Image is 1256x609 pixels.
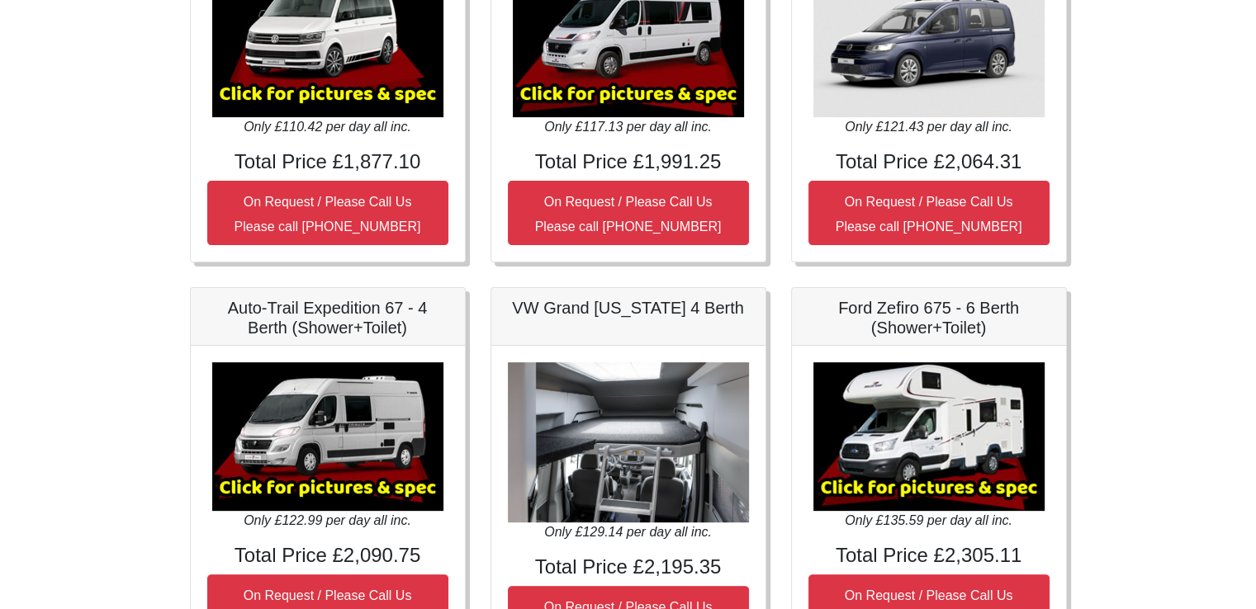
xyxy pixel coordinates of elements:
i: Only £121.43 per day all inc. [845,120,1012,134]
h4: Total Price £1,877.10 [207,150,448,174]
h4: Total Price £2,305.11 [808,544,1050,568]
h5: VW Grand [US_STATE] 4 Berth [508,298,749,318]
button: On Request / Please Call UsPlease call [PHONE_NUMBER] [808,181,1050,245]
i: Only £117.13 per day all inc. [544,120,712,134]
i: Only £135.59 per day all inc. [845,513,1012,527]
small: On Request / Please Call Us Please call [PHONE_NUMBER] [836,195,1022,234]
h5: Ford Zefiro 675 - 6 Berth (Shower+Toilet) [808,298,1050,338]
img: VW Grand California 4 Berth [508,362,749,523]
h4: Total Price £2,064.31 [808,150,1050,174]
button: On Request / Please Call UsPlease call [PHONE_NUMBER] [508,181,749,245]
i: Only £110.42 per day all inc. [244,120,411,134]
h4: Total Price £1,991.25 [508,150,749,174]
button: On Request / Please Call UsPlease call [PHONE_NUMBER] [207,181,448,245]
h4: Total Price £2,195.35 [508,555,749,579]
small: On Request / Please Call Us Please call [PHONE_NUMBER] [235,195,421,234]
img: Auto-Trail Expedition 67 - 4 Berth (Shower+Toilet) [212,362,443,511]
i: Only £129.14 per day all inc. [544,525,712,539]
i: Only £122.99 per day all inc. [244,513,411,527]
h5: Auto-Trail Expedition 67 - 4 Berth (Shower+Toilet) [207,298,448,338]
h4: Total Price £2,090.75 [207,544,448,568]
img: Ford Zefiro 675 - 6 Berth (Shower+Toilet) [813,362,1045,511]
small: On Request / Please Call Us Please call [PHONE_NUMBER] [535,195,722,234]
